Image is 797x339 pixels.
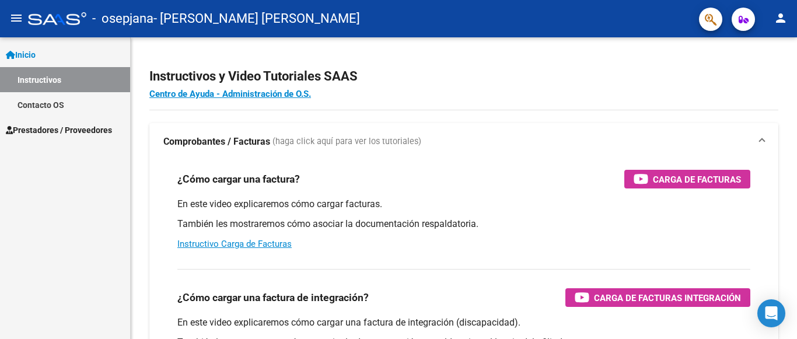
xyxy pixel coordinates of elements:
[149,89,311,99] a: Centro de Ayuda - Administración de O.S.
[177,316,750,329] p: En este video explicaremos cómo cargar una factura de integración (discapacidad).
[565,288,750,307] button: Carga de Facturas Integración
[624,170,750,188] button: Carga de Facturas
[177,218,750,230] p: También les mostraremos cómo asociar la documentación respaldatoria.
[6,124,112,137] span: Prestadores / Proveedores
[594,291,741,305] span: Carga de Facturas Integración
[177,289,369,306] h3: ¿Cómo cargar una factura de integración?
[757,299,785,327] div: Open Intercom Messenger
[272,135,421,148] span: (haga click aquí para ver los tutoriales)
[774,11,788,25] mat-icon: person
[153,6,360,32] span: - [PERSON_NAME] [PERSON_NAME]
[653,172,741,187] span: Carga de Facturas
[177,171,300,187] h3: ¿Cómo cargar una factura?
[177,198,750,211] p: En este video explicaremos cómo cargar facturas.
[92,6,153,32] span: - osepjana
[149,65,778,88] h2: Instructivos y Video Tutoriales SAAS
[163,135,270,148] strong: Comprobantes / Facturas
[9,11,23,25] mat-icon: menu
[149,123,778,160] mat-expansion-panel-header: Comprobantes / Facturas (haga click aquí para ver los tutoriales)
[6,48,36,61] span: Inicio
[177,239,292,249] a: Instructivo Carga de Facturas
